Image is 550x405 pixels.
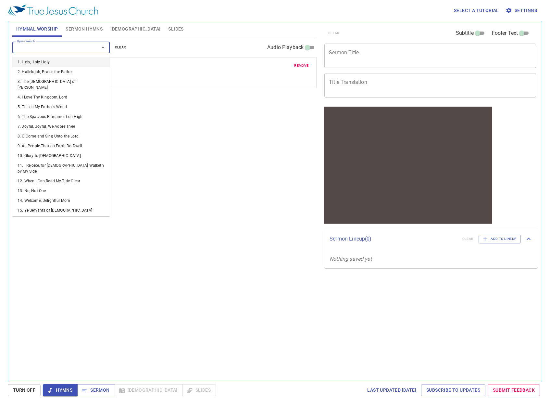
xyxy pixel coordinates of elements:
li: 13. No, Not One [12,186,110,196]
li: 9. All People That on Earth Do Dwell [12,141,110,151]
li: 2. Hallelujah, Praise the Father [12,67,110,77]
span: Audio Playback [267,44,304,51]
a: Subscribe to Updates [421,384,485,396]
span: clear [115,45,126,50]
li: 6. The Spacious Firmament on High [12,112,110,122]
button: Settings [504,5,540,17]
span: Select a tutorial [454,7,499,15]
span: Subscribe to Updates [426,386,480,394]
li: 8. O Come and Sing Unto the Lord [12,131,110,141]
p: Sermon Lineup ( 0 ) [330,235,457,243]
span: Sermon Hymns [66,25,103,33]
li: 14. Welcome, Delightful Morn [12,196,110,205]
li: 5. This Is My Father's World [12,102,110,112]
button: Sermon [77,384,115,396]
button: Hymns [43,384,78,396]
button: Add to Lineup [479,235,521,243]
span: Sermon [82,386,109,394]
li: 3. The [DEMOGRAPHIC_DATA] of [PERSON_NAME] [12,77,110,92]
span: Footer Text [492,29,518,37]
span: Turn Off [13,386,35,394]
span: Hymns [48,386,72,394]
span: Settings [507,7,537,15]
li: 10. Glory to [DEMOGRAPHIC_DATA] [12,151,110,161]
img: True Jesus Church [8,5,98,16]
li: 1. Holy, Holy, Holy [12,57,110,67]
i: Nothing saved yet [330,256,372,262]
span: remove [294,63,308,69]
div: Sermon Lineup(0)clearAdd to Lineup [324,228,538,250]
span: Hymnal Worship [16,25,58,33]
a: Last updated [DATE] [365,384,419,396]
button: Select a tutorial [451,5,502,17]
li: 16. All Hail the Power of [PERSON_NAME]' Name [12,215,110,231]
button: Turn Off [8,384,41,396]
span: Last updated [DATE] [367,386,416,394]
button: clear [111,44,130,51]
li: 15. Ye Servants of [DEMOGRAPHIC_DATA] [12,205,110,215]
li: 7. Joyful, Joyful, We Adore Thee [12,122,110,131]
span: Subtitle [456,29,474,37]
button: remove [290,62,312,70]
li: 12. When I Can Read My Title Clear [12,176,110,186]
span: Submit Feedback [493,386,535,394]
li: 4. I Love Thy Kingdom, Lord [12,92,110,102]
a: Submit Feedback [488,384,540,396]
span: Slides [168,25,183,33]
iframe: from-child [322,104,494,226]
span: Add to Lineup [483,236,517,242]
button: Close [98,43,107,52]
span: [DEMOGRAPHIC_DATA] [110,25,160,33]
li: 11. I Rejoice, for [DEMOGRAPHIC_DATA] Walketh by My Side [12,161,110,176]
